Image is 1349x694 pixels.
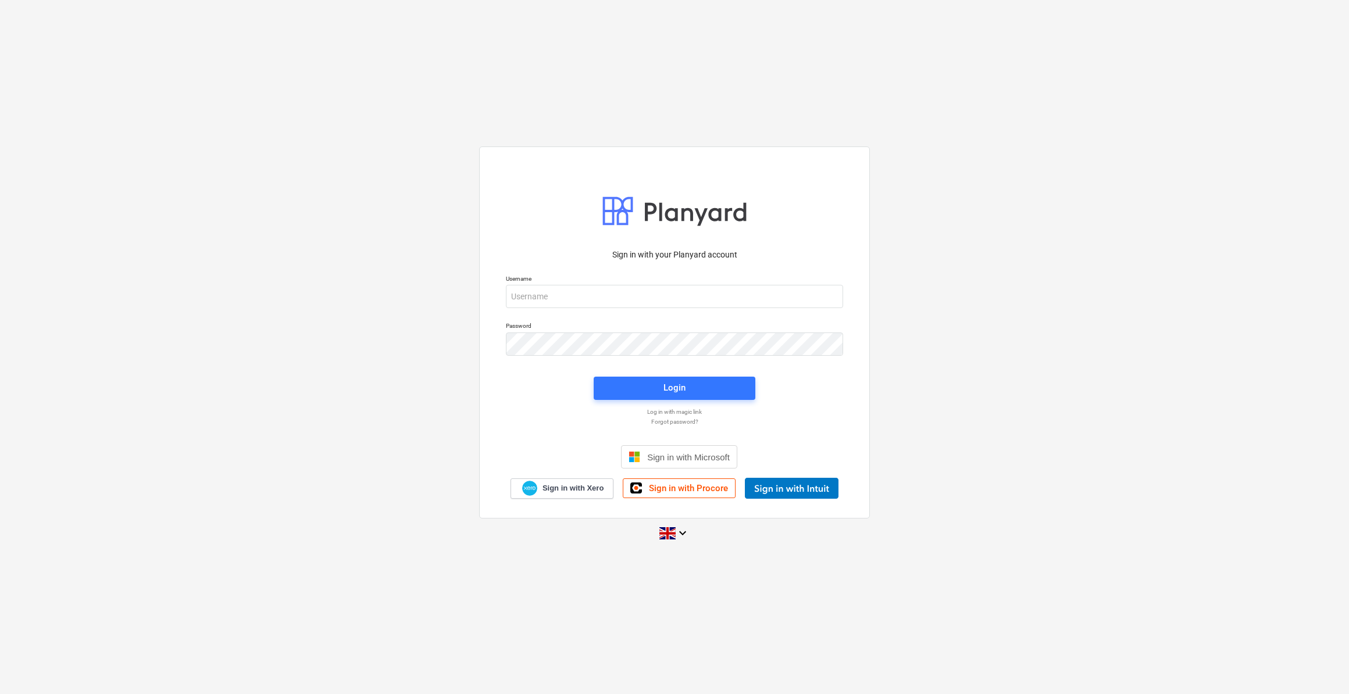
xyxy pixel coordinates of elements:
a: Log in with magic link [500,408,849,416]
i: keyboard_arrow_down [676,526,690,540]
a: Sign in with Xero [511,478,614,499]
input: Username [506,285,843,308]
a: Sign in with Procore [623,478,736,498]
a: Forgot password? [500,418,849,425]
p: Username [506,275,843,285]
p: Password [506,322,843,332]
p: Sign in with your Planyard account [506,249,843,261]
span: Sign in with Xero [543,483,604,493]
span: Sign in with Procore [649,483,728,493]
img: Microsoft logo [629,451,640,463]
button: Login [594,377,755,400]
img: Xero logo [522,481,537,496]
div: Login [663,380,686,395]
span: Sign in with Microsoft [647,452,730,462]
